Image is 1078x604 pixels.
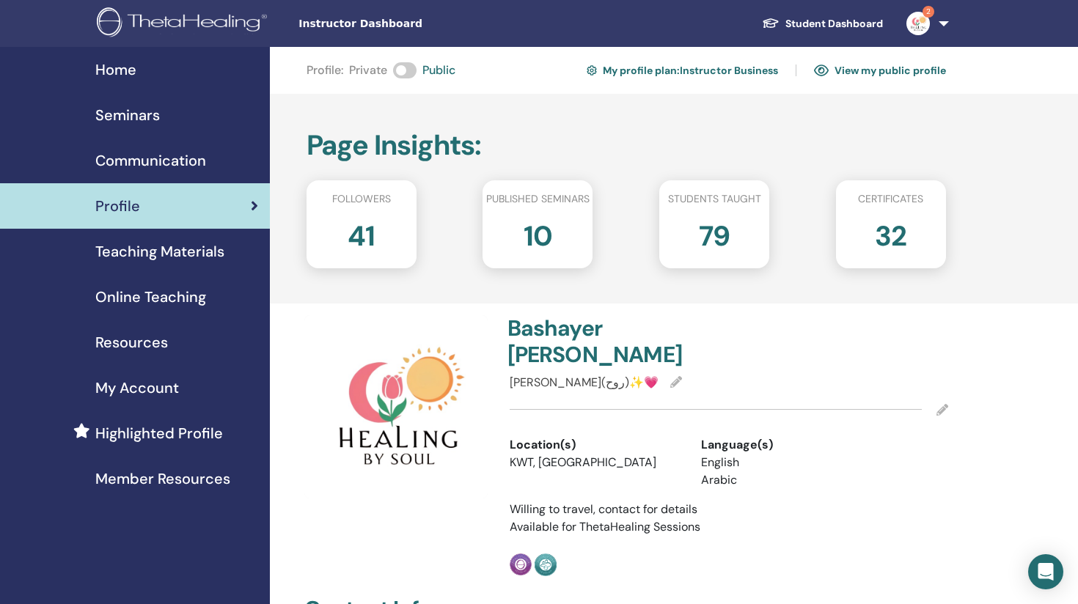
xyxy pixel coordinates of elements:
[95,150,206,172] span: Communication
[95,195,140,217] span: Profile
[587,63,597,78] img: cog.svg
[814,64,829,77] img: eye.svg
[95,468,230,490] span: Member Resources
[906,12,930,35] img: default.jpg
[95,240,224,262] span: Teaching Materials
[348,213,375,254] h2: 41
[510,519,700,534] span: Available for ThetaHealing Sessions
[524,213,552,254] h2: 10
[95,59,136,81] span: Home
[668,191,761,207] span: Students taught
[701,471,871,489] li: Arabic
[814,59,946,82] a: View my public profile
[507,315,720,368] h4: Bashayer [PERSON_NAME]
[510,375,659,390] span: [PERSON_NAME](روح)✨💗
[95,377,179,399] span: My Account
[701,436,871,454] div: Language(s)
[701,454,871,471] li: English
[923,6,934,18] span: 2
[349,62,387,79] span: Private
[587,59,778,82] a: My profile plan:Instructor Business
[95,331,168,353] span: Resources
[332,191,391,207] span: Followers
[1028,554,1063,589] div: Open Intercom Messenger
[858,191,923,207] span: Certificates
[95,286,206,308] span: Online Teaching
[510,454,680,471] li: KWT, [GEOGRAPHIC_DATA]
[95,422,223,444] span: Highlighted Profile
[298,16,518,32] span: Instructor Dashboard
[750,10,895,37] a: Student Dashboard
[307,129,947,163] h2: Page Insights :
[699,213,730,254] h2: 79
[304,315,488,498] img: default.jpg
[97,7,272,40] img: logo.png
[762,17,780,29] img: graduation-cap-white.svg
[510,436,576,454] span: Location(s)
[510,501,697,517] span: Willing to travel, contact for details
[486,191,590,207] span: Published seminars
[307,62,343,79] span: Profile :
[422,62,455,79] span: Public
[875,213,906,254] h2: 32
[95,104,160,126] span: Seminars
